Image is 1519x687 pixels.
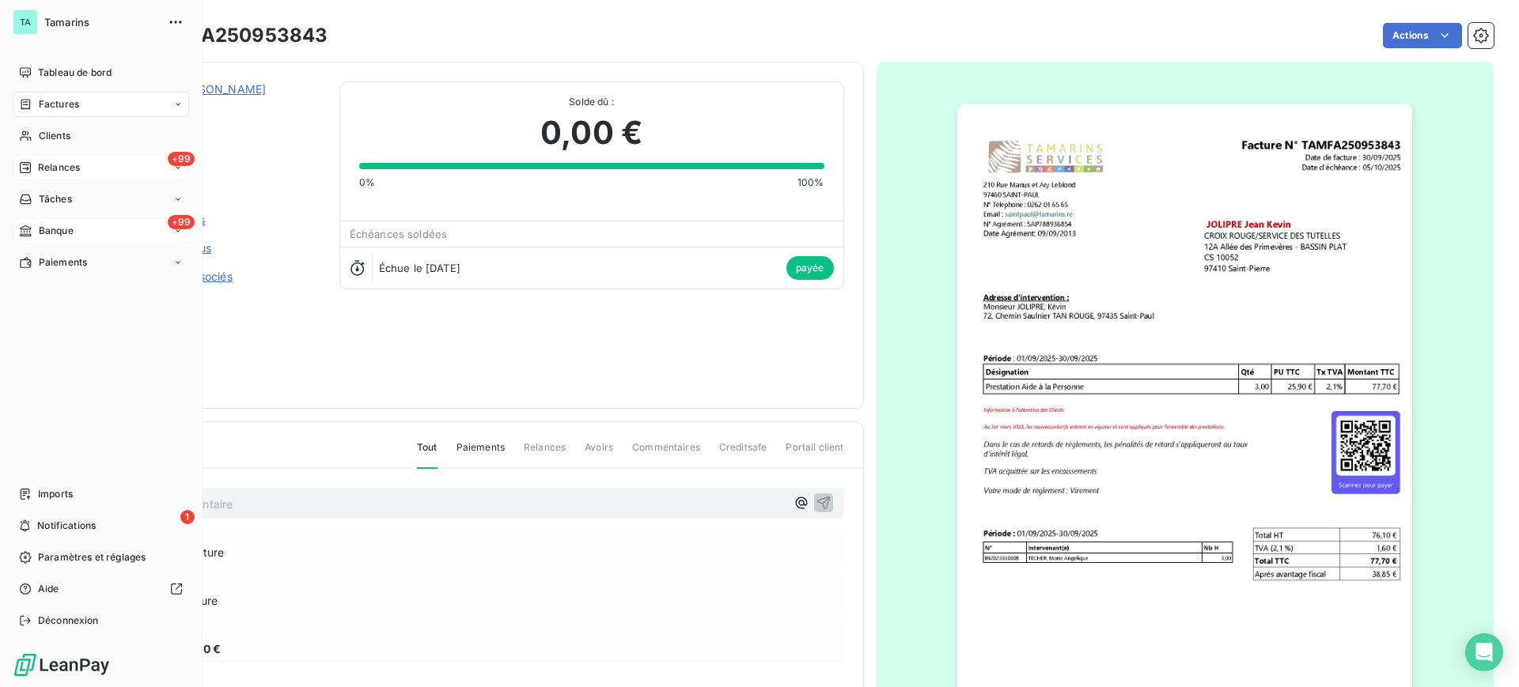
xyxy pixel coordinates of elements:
[359,95,824,109] span: Solde dû :
[379,262,460,274] span: Échue le [DATE]
[1465,633,1503,671] div: Open Intercom Messenger
[124,100,320,113] span: CJOLIPREK
[44,16,158,28] span: Tamarins
[632,440,700,467] span: Commentaires
[168,215,195,229] span: +99
[168,152,195,166] span: +99
[39,97,79,111] span: Factures
[719,440,767,467] span: Creditsafe
[180,510,195,524] span: 1
[38,613,99,628] span: Déconnexion
[38,550,146,564] span: Paramètres et réglages
[1383,23,1462,48] button: Actions
[39,255,87,270] span: Paiements
[39,224,74,238] span: Banque
[540,109,642,157] span: 0,00 €
[38,66,112,80] span: Tableau de bord
[38,160,80,175] span: Relances
[38,487,73,501] span: Imports
[524,440,566,467] span: Relances
[39,129,70,143] span: Clients
[39,192,72,206] span: Tâches
[13,9,38,35] div: TA
[13,652,111,678] img: Logo LeanPay
[148,21,328,50] h3: TAMFA250953843
[38,582,59,596] span: Aide
[786,256,834,280] span: payée
[13,576,189,602] a: Aide
[456,440,505,467] span: Paiements
[585,440,613,467] span: Avoirs
[797,176,824,190] span: 100%
[786,440,843,467] span: Portail client
[350,228,448,240] span: Échéances soldées
[37,519,96,533] span: Notifications
[359,176,375,190] span: 0%
[417,440,438,469] span: Tout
